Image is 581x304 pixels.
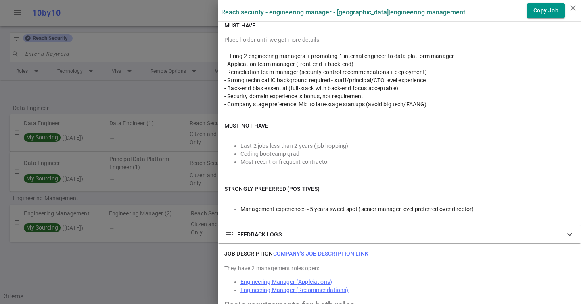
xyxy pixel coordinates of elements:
[224,250,368,258] h6: JOB DESCRIPTION
[565,230,575,239] span: expand_more
[224,85,398,91] span: - Back-end bias essential (full-stack with back-end focus acceptable)
[273,250,368,257] a: Company's job description link
[224,101,427,108] span: - Company stage preference: Mid to late-stage startups (avoid big tech/FAANG)
[224,77,426,83] span: - Strong technical IC background required - staff/principal/CTO level experience
[237,230,282,238] span: FEEDBACK LOGS
[240,158,575,166] li: Most recent or frequent contractor
[224,264,575,272] div: They have 2 management roles open:
[224,61,353,67] span: - Application team manager (front-end + back-end)
[240,279,332,285] a: Engineering Manager (Applciations)
[240,142,575,150] li: Last 2 jobs less than 2 years (job hopping)
[224,36,575,44] div: Place holder until we get more details:
[240,150,575,158] li: Coding bootcamp grad
[224,230,234,239] span: toc
[224,122,268,130] h6: Must NOT Have
[240,287,349,293] a: Engineering Manager (Recommendations)
[224,69,427,75] span: - Remediation team manager (security control recommendations + deployment)
[224,53,454,59] span: - Hiring 2 engineering managers + promoting 1 internal engineer to data platform manager
[224,21,255,29] h6: Must Have
[240,206,474,212] span: Management experience: ~5 years sweet spot (senior manager level preferred over director)
[224,185,320,193] h6: Strongly Preferred (Positives)
[527,3,565,18] button: Copy Job
[218,225,581,243] div: FEEDBACK LOGS
[224,93,363,99] span: - Security domain experience is bonus, not requirement
[221,8,465,16] label: Reach Security - Engineering Manager - [GEOGRAPHIC_DATA] | Engineering Management
[568,3,578,13] i: close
